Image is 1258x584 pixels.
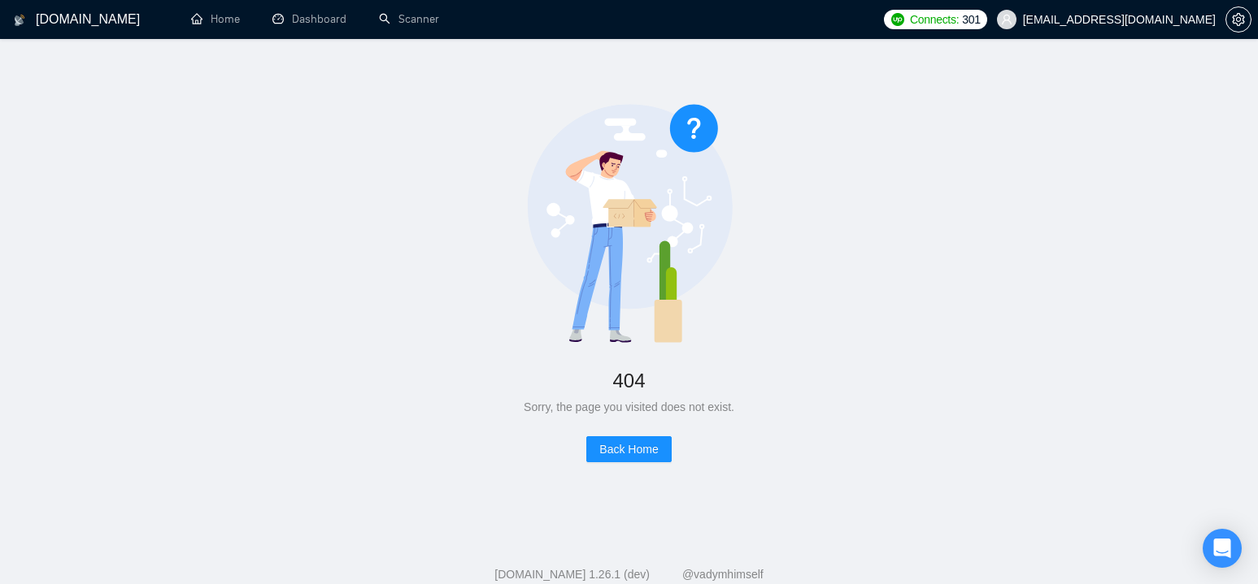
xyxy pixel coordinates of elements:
span: setting [1226,13,1251,26]
a: homeHome [191,12,240,26]
a: [DOMAIN_NAME] 1.26.1 (dev) [494,568,650,581]
span: Connects: [910,11,959,28]
img: upwork-logo.png [891,13,904,26]
button: Back Home [586,436,671,462]
button: setting [1225,6,1251,32]
div: Sorry, the page you visited does not exist. [52,398,1206,416]
span: 301 [962,11,980,28]
a: setting [1225,13,1251,26]
div: Open Intercom Messenger [1203,529,1242,568]
span: user [1001,14,1012,25]
div: 404 [52,363,1206,398]
img: logo [14,7,25,33]
a: @vadymhimself [682,568,764,581]
a: searchScanner [379,12,439,26]
a: dashboardDashboard [272,12,346,26]
span: Back Home [599,440,658,458]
